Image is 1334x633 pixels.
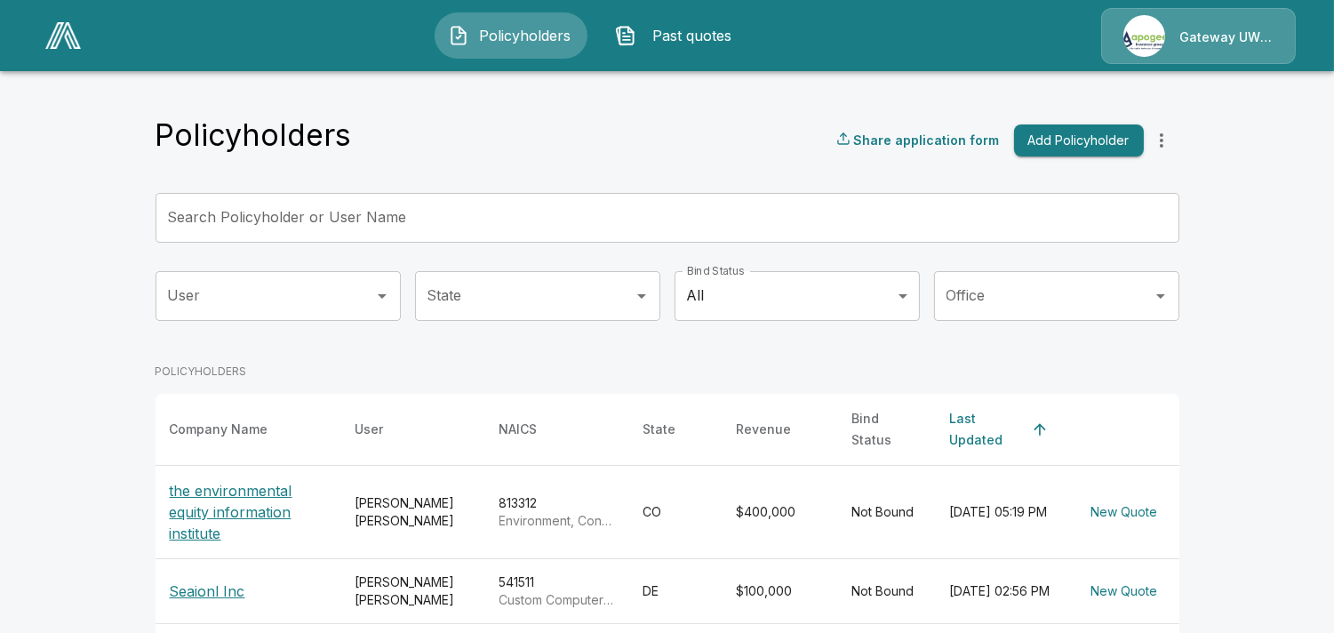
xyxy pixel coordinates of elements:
[156,116,352,154] h4: Policyholders
[448,25,469,46] img: Policyholders Icon
[602,12,755,59] button: Past quotes IconPast quotes
[170,480,327,544] p: the environmental equity information institute
[1084,575,1165,608] button: New Quote
[355,419,384,440] div: User
[499,512,615,530] p: Environment, Conservation and Wildlife Organizations
[45,22,81,49] img: AA Logo
[1084,496,1165,529] button: New Quote
[355,494,471,530] div: [PERSON_NAME] [PERSON_NAME]
[838,465,936,558] td: Not Bound
[936,465,1070,558] td: [DATE] 05:19 PM
[170,581,327,602] p: Seaionl Inc
[1123,15,1165,57] img: Agency Icon
[499,494,615,530] div: 813312
[435,12,587,59] button: Policyholders IconPolicyholders
[615,25,636,46] img: Past quotes Icon
[156,364,1179,380] p: POLICYHOLDERS
[476,25,574,46] span: Policyholders
[370,284,395,308] button: Open
[950,408,1024,451] div: Last Updated
[355,573,471,609] div: [PERSON_NAME] [PERSON_NAME]
[1179,28,1274,46] p: Gateway UW dba Apogee
[1148,284,1173,308] button: Open
[723,558,838,623] td: $100,000
[643,419,676,440] div: State
[1007,124,1144,157] a: Add Policyholder
[723,465,838,558] td: $400,000
[687,263,745,278] label: Bind Status
[499,573,615,609] div: 541511
[737,419,792,440] div: Revenue
[629,284,654,308] button: Open
[643,25,741,46] span: Past quotes
[1144,123,1179,158] button: more
[854,131,1000,149] p: Share application form
[629,465,723,558] td: CO
[838,394,936,466] th: Bind Status
[675,271,920,321] div: All
[170,419,268,440] div: Company Name
[936,558,1070,623] td: [DATE] 02:56 PM
[499,419,538,440] div: NAICS
[629,558,723,623] td: DE
[499,591,615,609] p: Custom Computer Programming Services
[838,558,936,623] td: Not Bound
[1014,124,1144,157] button: Add Policyholder
[1101,8,1296,64] a: Agency IconGateway UW dba Apogee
